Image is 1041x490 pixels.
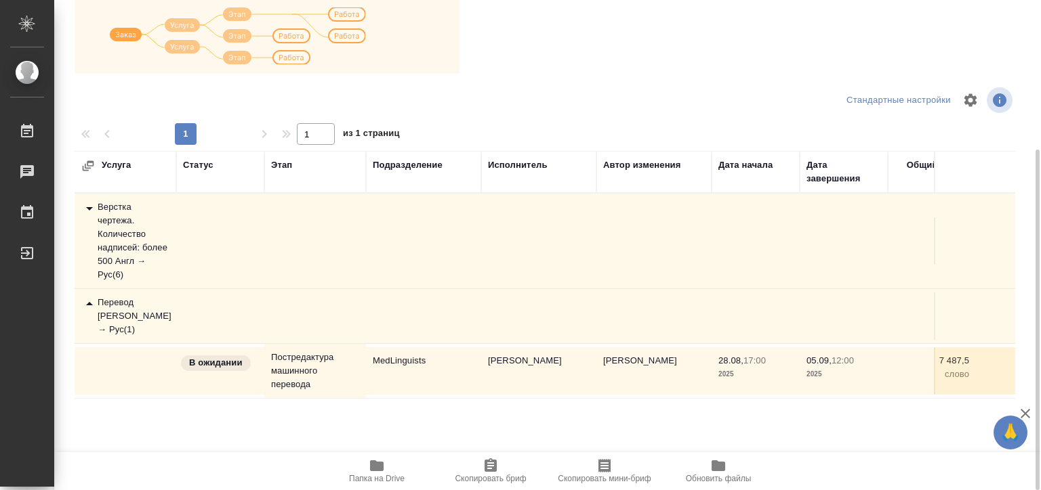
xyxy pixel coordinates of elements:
[999,418,1022,447] span: 🙏
[954,84,987,116] span: Настроить таблицу
[718,367,793,381] p: 2025
[807,158,881,185] div: Дата завершения
[843,90,954,111] div: split button
[603,158,680,172] div: Автор изменения
[832,355,854,365] p: 12:00
[349,474,405,483] span: Папка на Drive
[661,452,775,490] button: Обновить файлы
[434,452,548,490] button: Скопировать бриф
[994,416,1027,449] button: 🙏
[987,87,1015,113] span: Посмотреть информацию
[596,347,712,395] td: [PERSON_NAME]
[343,125,400,145] span: из 1 страниц
[558,474,651,483] span: Скопировать мини-бриф
[807,367,881,381] p: 2025
[81,200,169,282] div: Верстка чертежа. Количество надписей: более 500 Англ → Рус ( 6 )
[743,355,766,365] p: 17:00
[183,158,213,172] div: Статус
[481,347,596,395] td: [PERSON_NAME]
[895,354,969,367] p: 7 487,5
[718,158,773,172] div: Дата начала
[907,158,969,172] div: Общий объем
[488,158,548,172] div: Исполнитель
[548,452,661,490] button: Скопировать мини-бриф
[81,159,95,173] button: Развернуть
[455,474,526,483] span: Скопировать бриф
[271,158,292,172] div: Этап
[895,367,969,381] p: слово
[366,347,481,395] td: MedLinguists
[271,351,359,391] p: Постредактура машинного перевода
[807,355,832,365] p: 05.09,
[81,158,217,173] div: Услуга
[373,158,443,172] div: Подразделение
[189,356,243,370] p: В ожидании
[320,452,434,490] button: Папка на Drive
[686,474,752,483] span: Обновить файлы
[81,296,169,336] div: Перевод [PERSON_NAME] → Рус ( 1 )
[718,355,743,365] p: 28.08,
